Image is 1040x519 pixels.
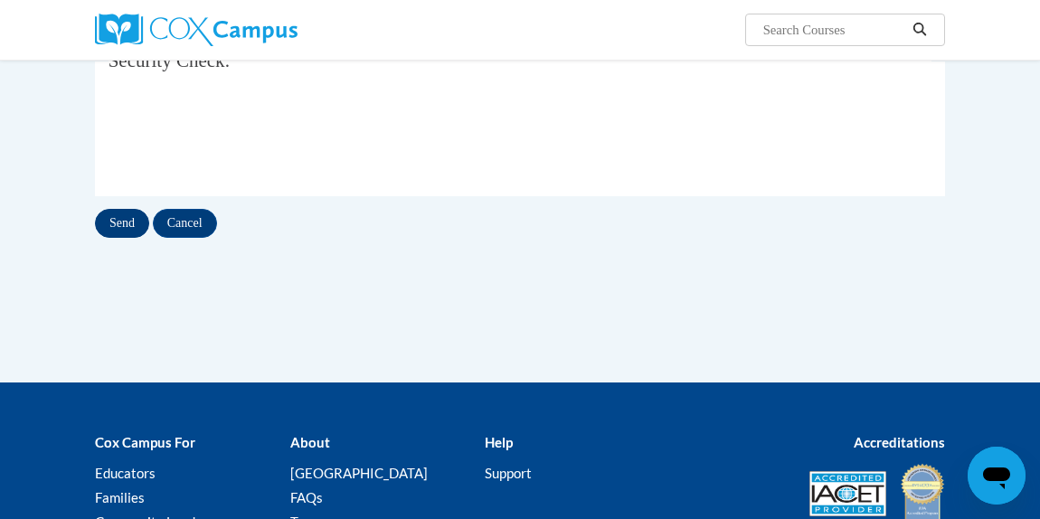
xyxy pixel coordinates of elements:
[95,489,145,505] a: Families
[290,434,330,450] b: About
[95,14,298,46] img: Cox Campus
[809,471,886,516] img: Accredited IACET® Provider
[854,434,945,450] b: Accreditations
[95,209,149,238] input: Send
[761,19,906,41] input: Search Courses
[109,103,383,174] iframe: reCAPTCHA
[485,434,513,450] b: Help
[109,50,231,71] span: Security Check:
[290,489,323,505] a: FAQs
[95,465,156,481] a: Educators
[290,465,428,481] a: [GEOGRAPHIC_DATA]
[485,465,532,481] a: Support
[95,14,360,46] a: Cox Campus
[95,434,195,450] b: Cox Campus For
[153,209,217,238] input: Cancel
[906,19,933,41] button: Search
[968,447,1026,505] iframe: Button to launch messaging window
